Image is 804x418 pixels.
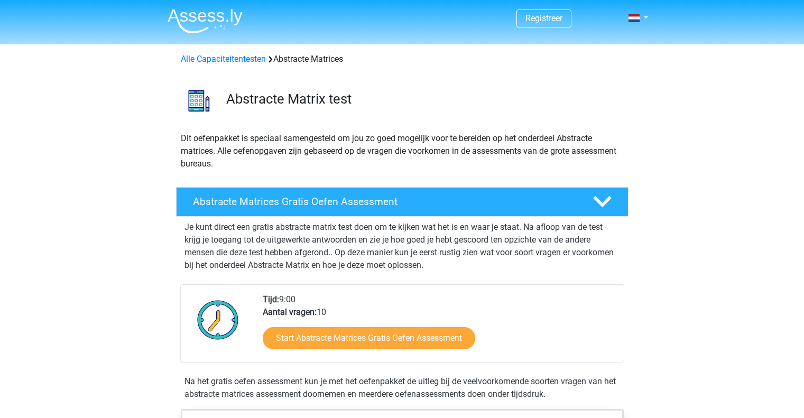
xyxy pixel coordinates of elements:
img: Klok [191,293,245,346]
div: Na het gratis oefen assessment kun je met het oefenpakket de uitleg bij de veelvoorkomende soorte... [180,375,624,401]
div: 9:00 10 [255,293,623,362]
b: Tijd: [263,294,279,304]
h4: Abstracte Matrices Gratis Oefen Assessment [193,196,576,208]
b: Aantal vragen: [263,307,317,317]
h3: Abstracte Matrix test [226,91,620,107]
a: Start Abstracte Matrices Gratis Oefen Assessment [263,327,475,349]
p: Dit oefenpakket is speciaal samengesteld om jou zo goed mogelijk voor te bereiden op het onderdee... [181,132,624,170]
img: Assessly [168,8,243,33]
p: Je kunt direct een gratis abstracte matrix test doen om te kijken wat het is en waar je staat. Na... [184,221,620,272]
a: Alle Capaciteitentesten [181,54,266,64]
img: abstracte matrices [177,78,221,123]
div: Abstracte Matrices [177,53,628,66]
a: Abstracte Matrices Gratis Oefen Assessment [172,187,633,217]
a: Registreer [525,13,562,23]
